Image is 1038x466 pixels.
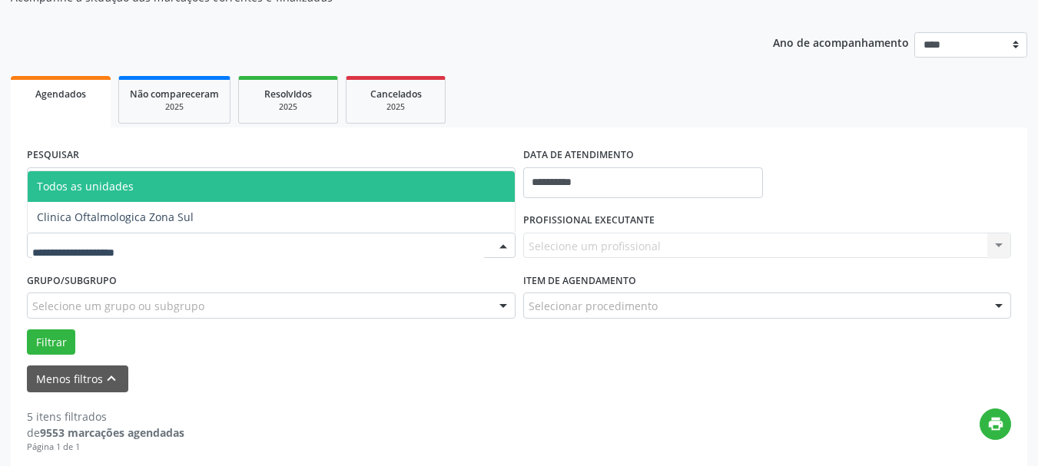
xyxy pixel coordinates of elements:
[130,101,219,113] div: 2025
[27,408,184,425] div: 5 itens filtrados
[27,441,184,454] div: Página 1 de 1
[27,269,117,292] label: Grupo/Subgrupo
[523,144,634,167] label: DATA DE ATENDIMENTO
[250,101,327,113] div: 2025
[523,269,636,292] label: Item de agendamento
[370,88,422,101] span: Cancelados
[264,88,312,101] span: Resolvidos
[27,144,79,167] label: PESQUISAR
[37,179,134,193] span: Todos as unidades
[32,298,204,314] span: Selecione um grupo ou subgrupo
[37,210,194,224] span: Clinica Oftalmologica Zona Sul
[357,101,434,113] div: 2025
[523,209,655,233] label: PROFISSIONAL EXECUTANTE
[130,88,219,101] span: Não compareceram
[27,425,184,441] div: de
[103,370,120,387] i: keyboard_arrow_up
[35,88,86,101] span: Agendados
[27,365,128,392] button: Menos filtroskeyboard_arrow_up
[27,329,75,355] button: Filtrar
[529,298,658,314] span: Selecionar procedimento
[987,415,1004,432] i: print
[980,408,1011,440] button: print
[40,425,184,440] strong: 9553 marcações agendadas
[773,32,909,51] p: Ano de acompanhamento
